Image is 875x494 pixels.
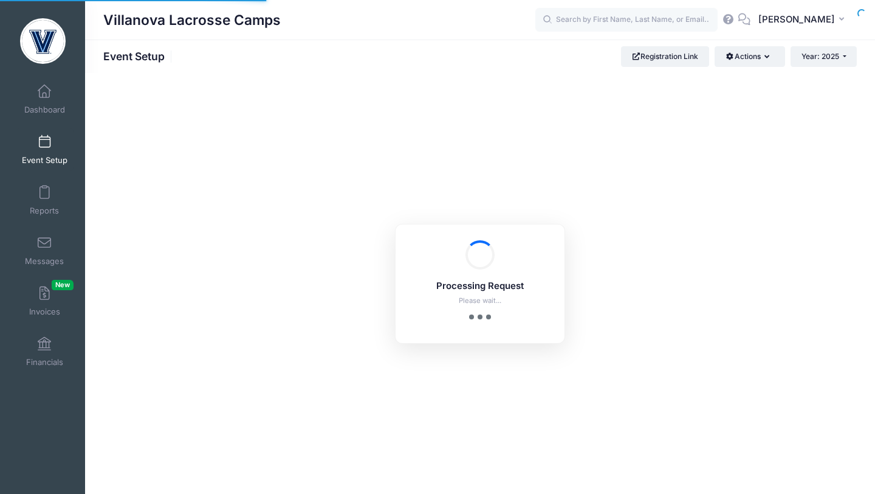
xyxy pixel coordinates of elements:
p: Please wait... [411,296,549,306]
h5: Processing Request [411,281,549,292]
span: Event Setup [22,155,67,165]
a: Financials [16,330,74,373]
span: Dashboard [24,105,65,115]
a: Registration Link [621,46,709,67]
span: New [52,280,74,290]
span: Financials [26,357,63,367]
span: Reports [30,206,59,216]
input: Search by First Name, Last Name, or Email... [535,8,718,32]
span: [PERSON_NAME] [758,13,835,26]
h1: Villanova Lacrosse Camps [103,6,281,34]
a: Reports [16,179,74,221]
span: Invoices [29,307,60,317]
img: Villanova Lacrosse Camps [20,18,66,64]
a: Messages [16,229,74,272]
button: Year: 2025 [791,46,857,67]
button: [PERSON_NAME] [750,6,857,34]
span: Messages [25,256,64,266]
a: Event Setup [16,128,74,171]
h1: Event Setup [103,50,175,63]
button: Actions [715,46,784,67]
a: Dashboard [16,78,74,120]
a: InvoicesNew [16,280,74,322]
span: Year: 2025 [801,52,839,61]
